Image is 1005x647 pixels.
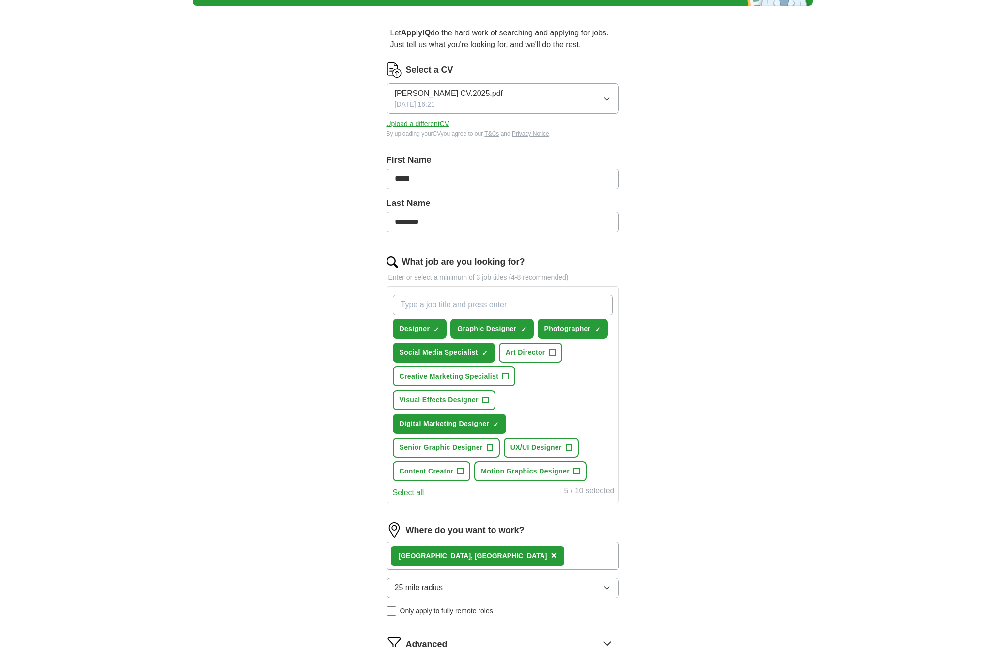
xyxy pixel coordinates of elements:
[400,466,454,476] span: Content Creator
[393,487,424,499] button: Select all
[387,272,619,283] p: Enter or select a minimum of 3 job titles (4-8 recommended)
[551,549,557,563] button: ×
[387,578,619,598] button: 25 mile radius
[564,485,614,499] div: 5 / 10 selected
[395,88,503,99] span: [PERSON_NAME] CV.2025.pdf
[393,343,495,363] button: Social Media Specialist✓
[387,62,402,78] img: CV Icon
[521,326,526,333] span: ✓
[400,347,478,358] span: Social Media Specialist
[395,99,435,110] span: [DATE] 16:21
[401,29,431,37] strong: ApplyIQ
[551,550,557,561] span: ×
[482,349,488,357] span: ✓
[481,466,570,476] span: Motion Graphics Designer
[400,442,483,453] span: Senior Graphic Designer
[499,343,562,363] button: Art Director
[387,606,396,616] input: Only apply to fully remote roles
[393,295,613,315] input: Type a job title and press enter
[393,390,495,410] button: Visual Effects Designer
[504,438,579,458] button: UX/UI Designer
[406,524,525,537] label: Where do you want to work?
[387,83,619,114] button: [PERSON_NAME] CV.2025.pdf[DATE] 16:21
[400,395,479,405] span: Visual Effects Designer
[595,326,601,333] span: ✓
[457,324,516,334] span: Graphic Designer
[400,419,490,429] span: Digital Marketing Designer
[399,551,547,561] div: [GEOGRAPHIC_DATA], [GEOGRAPHIC_DATA]
[393,461,471,481] button: Content Creator
[387,119,449,129] button: Upload a differentCV
[433,326,439,333] span: ✓
[400,606,493,616] span: Only apply to fully remote roles
[387,197,619,210] label: Last Name
[512,130,549,137] a: Privacy Notice
[387,154,619,167] label: First Name
[393,319,447,339] button: Designer✓
[493,421,499,428] span: ✓
[450,319,533,339] button: Graphic Designer✓
[406,63,453,77] label: Select a CV
[387,522,402,538] img: location.png
[400,324,430,334] span: Designer
[400,371,499,381] span: Creative Marketing Specialist
[395,582,443,594] span: 25 mile radius
[506,347,545,358] span: Art Director
[402,255,525,268] label: What job are you looking for?
[474,461,587,481] button: Motion Graphics Designer
[484,130,499,137] a: T&Cs
[393,414,507,434] button: Digital Marketing Designer✓
[538,319,608,339] button: Photographer✓
[387,256,398,268] img: search.png
[393,438,500,458] button: Senior Graphic Designer
[387,129,619,138] div: By uploading your CV you agree to our and .
[387,23,619,54] p: Let do the hard work of searching and applying for jobs. Just tell us what you're looking for, an...
[544,324,591,334] span: Photographer
[393,366,516,386] button: Creative Marketing Specialist
[510,442,562,453] span: UX/UI Designer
